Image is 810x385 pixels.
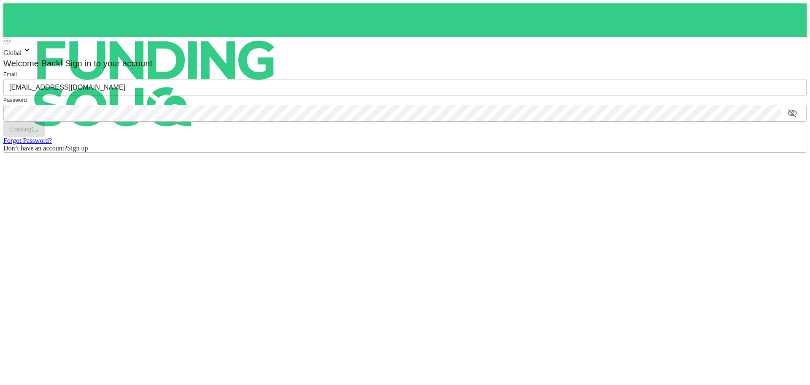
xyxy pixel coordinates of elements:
[3,105,780,122] input: password
[3,97,27,103] span: Password
[63,59,153,68] span: Sign in to your account
[3,79,807,96] input: email
[3,45,807,57] div: Global
[67,145,88,152] span: Sign up
[3,71,17,77] span: Email
[3,145,67,152] span: Don’t have an account?
[3,59,63,68] span: Welcome Back!
[3,137,52,144] a: Forgot Password?
[3,3,307,164] img: logo
[3,3,807,37] a: logo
